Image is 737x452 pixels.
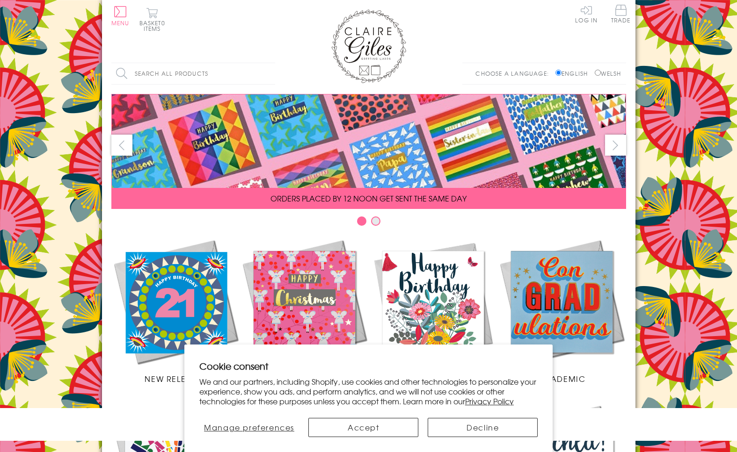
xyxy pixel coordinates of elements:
[331,9,406,83] img: Claire Giles Greetings Cards
[144,19,165,33] span: 0 items
[111,237,240,384] a: New Releases
[611,5,631,23] span: Trade
[475,69,554,78] p: Choose a language:
[145,373,206,384] span: New Releases
[266,63,275,84] input: Search
[270,193,467,204] span: ORDERS PLACED BY 12 NOON GET SENT THE SAME DAY
[240,237,369,384] a: Christmas
[111,6,130,26] button: Menu
[139,7,165,31] button: Basket0 items
[371,216,380,226] button: Carousel Page 2
[595,69,621,78] label: Welsh
[204,422,294,433] span: Manage preferences
[575,5,598,23] a: Log In
[611,5,631,25] a: Trade
[199,359,538,373] h2: Cookie consent
[111,19,130,27] span: Menu
[199,377,538,406] p: We and our partners, including Shopify, use cookies and other technologies to personalize your ex...
[199,418,299,437] button: Manage preferences
[595,70,601,76] input: Welsh
[497,237,626,384] a: Academic
[308,418,418,437] button: Accept
[538,373,586,384] span: Academic
[111,63,275,84] input: Search all products
[605,135,626,156] button: next
[428,418,538,437] button: Decline
[555,70,562,76] input: English
[465,395,514,407] a: Privacy Policy
[111,216,626,230] div: Carousel Pagination
[111,135,132,156] button: prev
[369,237,497,384] a: Birthdays
[357,216,366,226] button: Carousel Page 1 (Current Slide)
[555,69,592,78] label: English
